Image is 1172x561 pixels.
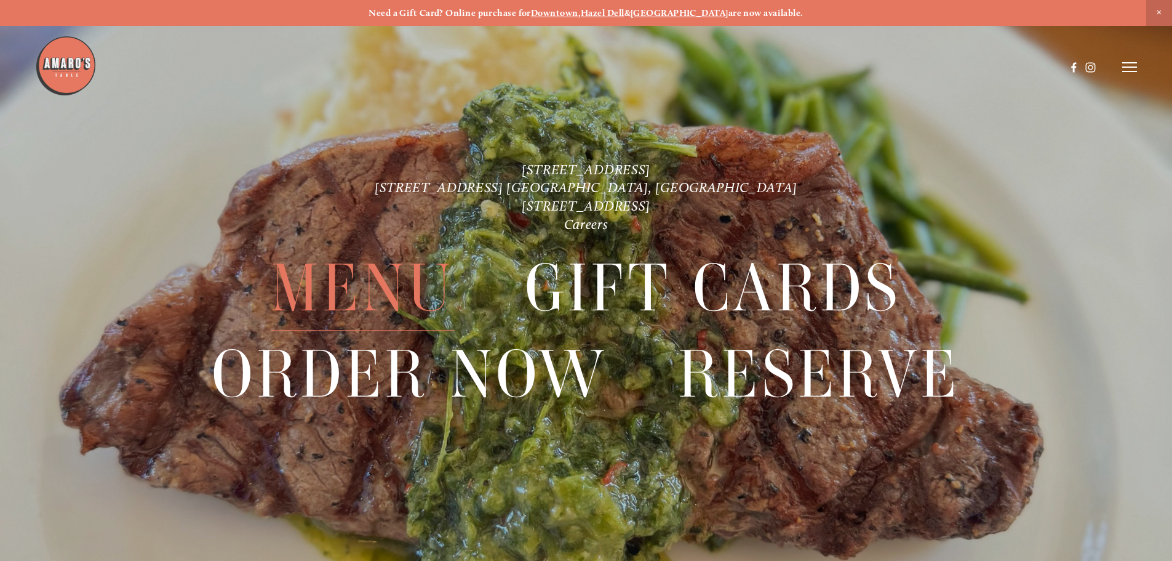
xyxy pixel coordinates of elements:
[35,35,97,97] img: Amaro's Table
[531,7,578,18] a: Downtown
[728,7,803,18] strong: are now available.
[522,161,650,178] a: [STREET_ADDRESS]
[631,7,728,18] a: [GEOGRAPHIC_DATA]
[522,198,650,214] a: [STREET_ADDRESS]
[369,7,531,18] strong: Need a Gift Card? Online purchase for
[678,332,960,416] a: Reserve
[564,216,608,233] a: Careers
[212,332,607,417] span: Order Now
[375,179,797,196] a: [STREET_ADDRESS] [GEOGRAPHIC_DATA], [GEOGRAPHIC_DATA]
[624,7,631,18] strong: &
[525,246,901,331] a: Gift Cards
[271,246,454,331] a: Menu
[525,246,901,331] span: Gift Cards
[271,246,454,331] span: Menu
[578,7,581,18] strong: ,
[212,332,607,416] a: Order Now
[581,7,624,18] a: Hazel Dell
[678,332,960,417] span: Reserve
